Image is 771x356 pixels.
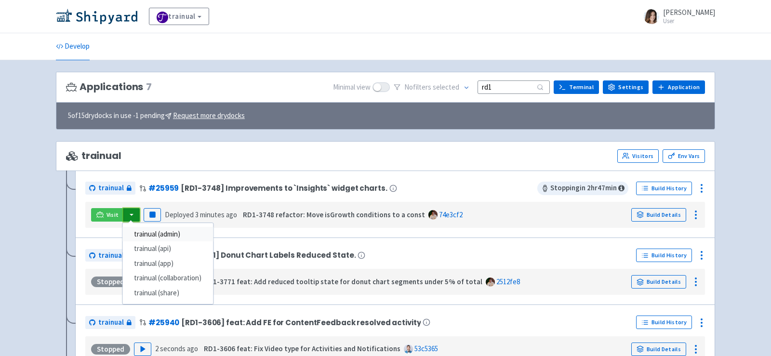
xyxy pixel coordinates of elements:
[148,317,179,328] a: #25940
[333,82,371,93] span: Minimal view
[636,249,692,262] a: Build History
[173,111,245,120] u: Request more drydocks
[663,149,705,163] a: Env Vars
[165,210,237,219] span: Deployed
[122,241,213,256] a: trainual (api)
[91,208,124,222] a: Visit
[496,277,520,286] a: 2512fe8
[144,208,161,222] button: Pause
[68,110,245,121] span: 5 of 15 drydocks in use - 1 pending
[439,210,463,219] a: 74e3cf2
[149,8,209,25] a: trainual
[56,9,137,24] img: Shipyard logo
[195,210,237,219] time: 3 minutes ago
[204,277,482,286] strong: RD1-3771 feat: Add reduced tooltip state for donut chart segments under 5% of total
[122,256,213,271] a: trainual (app)
[179,251,356,259] span: [RD1-3771] Donut Chart Labels Reduced State.
[85,182,135,195] a: trainual
[85,316,135,329] a: trainual
[554,80,599,94] a: Terminal
[433,82,459,92] span: selected
[181,184,387,192] span: [RD1-3748] Improvements to `Insights` widget charts.
[404,82,459,93] span: No filter s
[146,81,152,92] span: 7
[631,275,686,289] a: Build Details
[617,149,659,163] a: Visitors
[155,344,198,353] time: 2 seconds ago
[91,344,130,355] div: Stopped
[122,271,213,286] a: trainual (collaboration)
[106,211,119,219] span: Visit
[98,250,124,261] span: trainual
[134,343,151,356] button: Play
[122,286,213,301] a: trainual (share)
[91,277,130,287] div: Stopped
[414,344,438,353] a: 53c5365
[537,182,628,195] span: Stopping in 2 hr 47 min
[636,182,692,195] a: Build History
[181,318,421,327] span: [RD1-3606] feat: Add FE for ContentFeedback resolved activity
[56,33,90,60] a: Develop
[652,80,705,94] a: Application
[478,80,550,93] input: Search...
[98,317,124,328] span: trainual
[631,208,686,222] a: Build Details
[663,8,715,17] span: [PERSON_NAME]
[631,343,686,356] a: Build Details
[122,227,213,242] a: trainual (admin)
[638,9,715,24] a: [PERSON_NAME] User
[98,183,124,194] span: trainual
[663,18,715,24] small: User
[85,249,135,262] a: trainual
[66,81,152,92] h3: Applications
[636,316,692,329] a: Build History
[148,183,179,193] a: #25959
[204,344,400,353] strong: RD1-3606 feat: Fix Video type for Activities and Notifications
[66,150,121,161] span: trainual
[603,80,649,94] a: Settings
[243,210,425,219] strong: RD1-3748 refactor: Move isGrowth conditions to a const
